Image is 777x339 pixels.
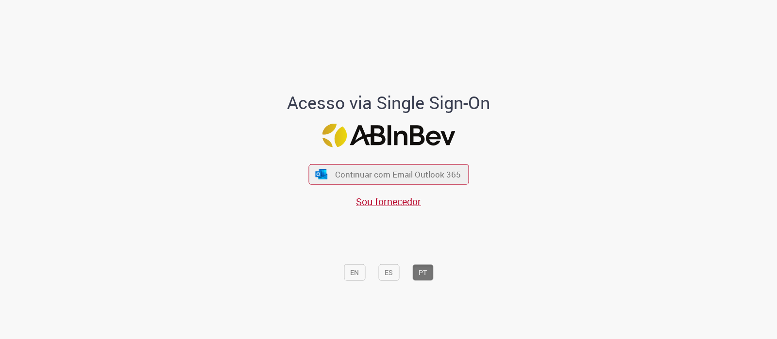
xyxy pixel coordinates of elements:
[356,194,421,208] a: Sou fornecedor
[315,169,328,179] img: ícone Azure/Microsoft 360
[378,264,399,281] button: ES
[344,264,365,281] button: EN
[335,169,461,180] span: Continuar com Email Outlook 365
[254,93,524,113] h1: Acesso via Single Sign-On
[412,264,433,281] button: PT
[322,124,455,147] img: Logo ABInBev
[308,164,469,184] button: ícone Azure/Microsoft 360 Continuar com Email Outlook 365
